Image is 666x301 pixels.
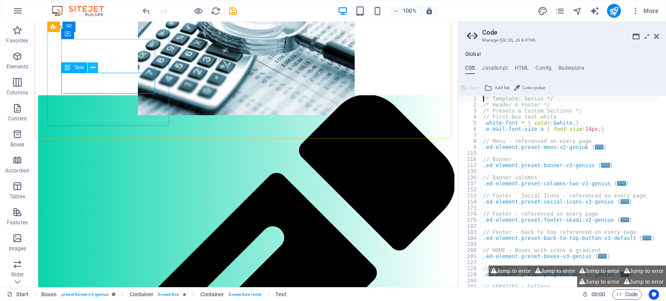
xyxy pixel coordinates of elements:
div: 200 [459,247,482,253]
span: Click to select. Double-click to edit [200,289,225,300]
i: Save (Ctrl+S) [228,6,238,16]
div: 7 [459,132,482,138]
div: 1 [459,96,482,102]
button: Click here to leave preview mode and continue editing [193,6,203,16]
span: 00 00 [591,289,605,300]
div: 201 [459,253,482,259]
div: 2 [459,102,482,108]
span: . preset-boxes-v3-genius [60,289,108,300]
p: Columns [7,89,28,96]
div: 199 [459,241,482,247]
div: 137 [459,181,482,187]
button: reload [210,6,221,16]
button: Jump to error [489,265,533,276]
span: . boxes-box-inner [228,289,262,300]
p: Accordion [5,167,29,174]
p: Content [8,115,27,122]
span: ... [598,254,607,259]
i: On resize automatically adjust zoom level to fit chosen device. [425,7,433,15]
div: 175 [459,217,482,223]
span: ... [620,217,629,222]
div: 154 [459,199,482,205]
h4: CSS [465,65,475,74]
button: save [228,6,238,16]
h2: Code [482,29,659,36]
button: navigator [572,6,583,16]
span: More [631,6,659,15]
div: 6 [459,126,482,132]
button: design [538,6,548,16]
span: ... [595,145,604,149]
i: This element is a customizable preset [112,292,116,297]
div: 135 [459,168,482,175]
i: Element contains an animation [183,292,186,297]
button: Usercentrics [649,289,659,300]
div: 184 [459,235,482,241]
button: More [628,4,662,18]
p: Tables [10,193,25,200]
div: 152 [459,187,482,193]
h4: JavaScript [482,65,507,74]
h4: Global [465,51,481,58]
a: Click to cancel selection. Double-click to open Pages [7,289,29,300]
button: Jump to error [577,265,621,276]
span: Code [616,289,638,300]
button: undo [141,6,151,16]
span: . boxes-box [157,289,179,300]
p: Favorites [6,37,28,44]
button: publish [607,4,621,18]
p: Images [9,245,26,252]
span: Color picker [522,83,545,93]
button: Jump to error [622,265,666,276]
i: Reload page [211,6,221,16]
h4: HTML [515,65,529,74]
span: Click to select. Double-click to edit [130,289,154,300]
p: Slider [11,271,24,278]
h4: Config [535,65,552,74]
p: Boxes [10,141,25,148]
button: text_generator [590,6,600,16]
i: Design (Ctrl+Alt+Y) [538,6,548,16]
span: : [597,291,599,298]
div: 5 [459,120,482,126]
button: Add file [483,83,511,93]
span: Text [74,65,84,70]
div: 183 [459,229,482,235]
div: 4 [459,114,482,120]
div: 173 [459,205,482,211]
div: 153 [459,193,482,199]
button: pages [555,6,565,16]
button: Color picker [513,83,546,93]
button: 100% [390,6,421,16]
div: 116 [459,156,482,162]
span: Click to select. Double-click to edit [41,289,57,300]
button: Jump to error [533,265,577,276]
div: 182 [459,223,482,229]
div: 136 [459,175,482,181]
div: 227 [459,259,482,265]
button: Jump to error [622,276,666,287]
span: ... [620,199,629,204]
div: 8 [459,138,482,144]
div: 174 [459,211,482,217]
span: Add file [495,83,509,93]
div: 117 [459,162,482,168]
div: 3 [459,108,482,114]
img: Editor Logo [50,6,115,16]
i: Publish [609,6,619,16]
button: Jump to error [577,276,621,287]
p: Elements [7,63,29,70]
span: ... [617,181,626,186]
span: Click to select. Double-click to edit [275,289,286,300]
h4: Boilerplate [558,65,584,74]
nav: breadcrumb [41,289,287,300]
h3: Manage (S)CSS, JS & HTML [482,36,642,44]
p: Features [7,219,28,226]
div: 9 [459,144,482,150]
span: ... [643,236,651,240]
h6: Session time [582,289,605,300]
div: 115 [459,150,482,156]
button: Code [612,289,642,300]
span: ... [601,163,610,168]
i: Undo: Change text (Ctrl+Z) [141,6,151,16]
